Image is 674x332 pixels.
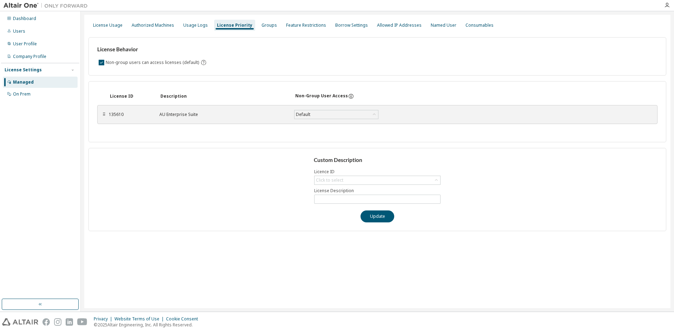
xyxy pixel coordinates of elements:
[159,112,286,117] div: AU Enterprise Suite
[295,111,311,118] div: Default
[431,22,456,28] div: Named User
[93,22,123,28] div: License Usage
[286,22,326,28] div: Feature Restrictions
[361,210,394,222] button: Update
[42,318,50,326] img: facebook.svg
[262,22,277,28] div: Groups
[183,22,208,28] div: Usage Logs
[465,22,494,28] div: Consumables
[94,316,114,322] div: Privacy
[200,59,207,66] svg: By default any user not assigned to any group can access any license. Turn this setting off to di...
[106,58,200,67] label: Non-group users can access licenses (default)
[316,177,343,183] div: Click to select
[13,91,31,97] div: On Prem
[110,93,152,99] div: License ID
[66,318,73,326] img: linkedin.svg
[166,316,202,322] div: Cookie Consent
[13,54,46,59] div: Company Profile
[217,22,252,28] div: License Priority
[4,2,91,9] img: Altair One
[114,316,166,322] div: Website Terms of Use
[160,93,287,99] div: Description
[2,318,38,326] img: altair_logo.svg
[102,112,106,117] div: ⠿
[77,318,87,326] img: youtube.svg
[295,93,348,99] div: Non-Group User Access
[132,22,174,28] div: Authorized Machines
[94,322,202,328] p: © 2025 Altair Engineering, Inc. All Rights Reserved.
[335,22,368,28] div: Borrow Settings
[314,188,441,194] label: License Description
[109,112,151,117] div: 135610
[13,41,37,47] div: User Profile
[5,67,42,73] div: License Settings
[97,46,206,53] h3: License Behavior
[295,110,378,119] div: Default
[314,169,441,175] label: Licence ID
[13,16,36,21] div: Dashboard
[314,157,441,164] h3: Custom Description
[315,176,440,184] div: Click to select
[377,22,422,28] div: Allowed IP Addresses
[54,318,61,326] img: instagram.svg
[13,28,25,34] div: Users
[13,79,34,85] div: Managed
